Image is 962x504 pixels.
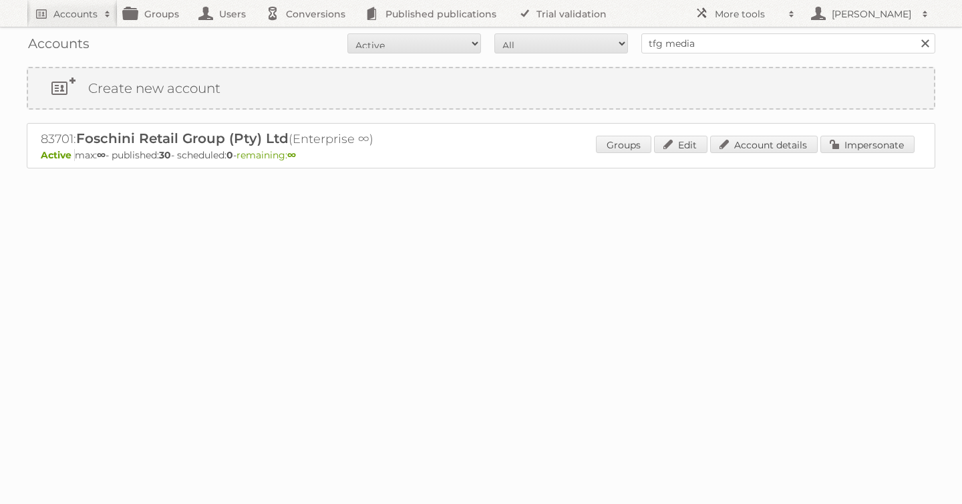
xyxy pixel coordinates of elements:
a: Account details [710,136,818,153]
p: max: - published: - scheduled: - [41,149,921,161]
h2: More tools [715,7,782,21]
strong: 30 [159,149,171,161]
span: Foschini Retail Group (Pty) Ltd [76,130,289,146]
a: Groups [596,136,651,153]
strong: ∞ [97,149,106,161]
a: Create new account [28,68,934,108]
h2: Accounts [53,7,98,21]
span: remaining: [236,149,296,161]
span: Active [41,149,75,161]
h2: 83701: (Enterprise ∞) [41,130,508,148]
a: Impersonate [820,136,915,153]
strong: 0 [226,149,233,161]
a: Edit [654,136,707,153]
strong: ∞ [287,149,296,161]
h2: [PERSON_NAME] [828,7,915,21]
